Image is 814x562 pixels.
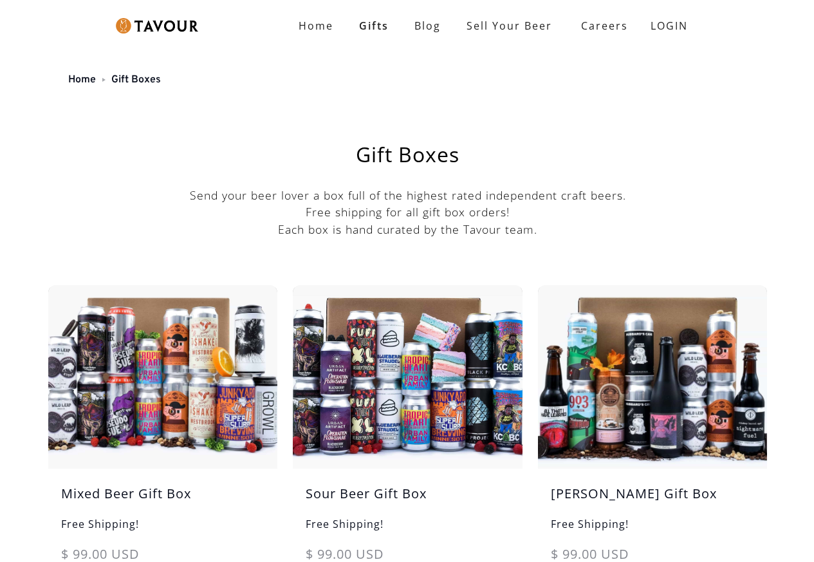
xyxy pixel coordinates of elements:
[581,13,628,39] strong: Careers
[638,13,701,39] a: LOGIN
[48,516,277,545] h6: Free Shipping!
[80,144,735,165] h1: Gift Boxes
[565,8,638,44] a: Careers
[538,484,767,516] h5: [PERSON_NAME] Gift Box
[454,13,565,39] a: Sell Your Beer
[286,13,346,39] a: Home
[293,516,522,545] h6: Free Shipping!
[48,484,277,516] h5: Mixed Beer Gift Box
[538,516,767,545] h6: Free Shipping!
[48,187,767,238] p: Send your beer lover a box full of the highest rated independent craft beers. Free shipping for a...
[111,73,161,86] a: Gift Boxes
[68,73,96,86] a: Home
[402,13,454,39] a: Blog
[293,484,522,516] h5: Sour Beer Gift Box
[346,13,402,39] a: Gifts
[299,19,333,33] strong: Home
